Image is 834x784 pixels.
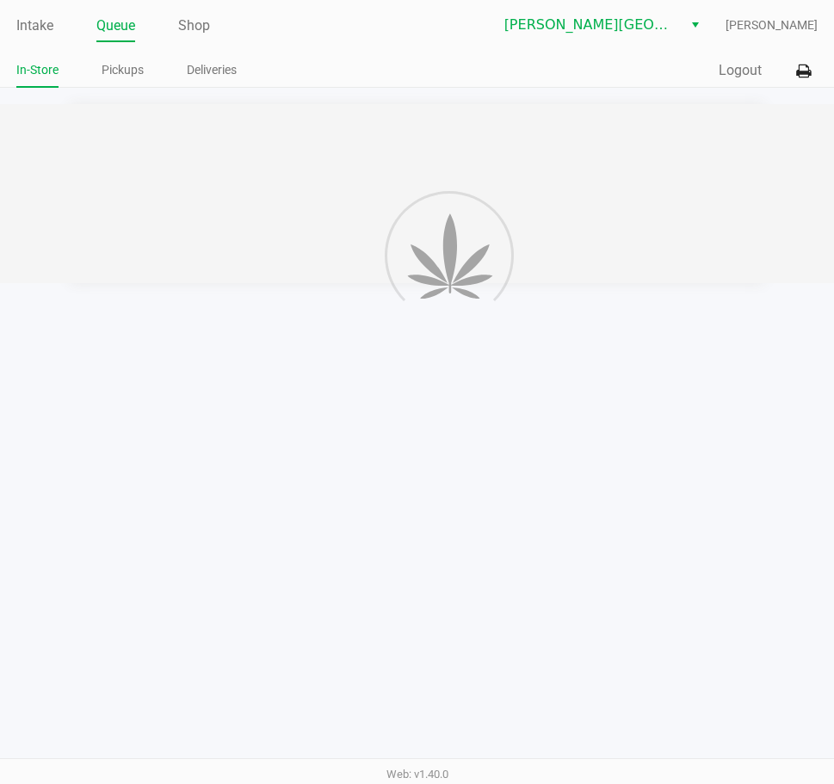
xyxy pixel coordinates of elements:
button: Logout [719,60,762,81]
a: Queue [96,14,135,38]
a: Deliveries [187,59,237,81]
span: [PERSON_NAME][GEOGRAPHIC_DATA] [504,15,672,35]
span: Web: v1.40.0 [386,768,448,781]
a: Pickups [102,59,144,81]
button: Select [683,9,707,40]
a: In-Store [16,59,59,81]
span: [PERSON_NAME] [726,16,818,34]
a: Shop [178,14,210,38]
a: Intake [16,14,53,38]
